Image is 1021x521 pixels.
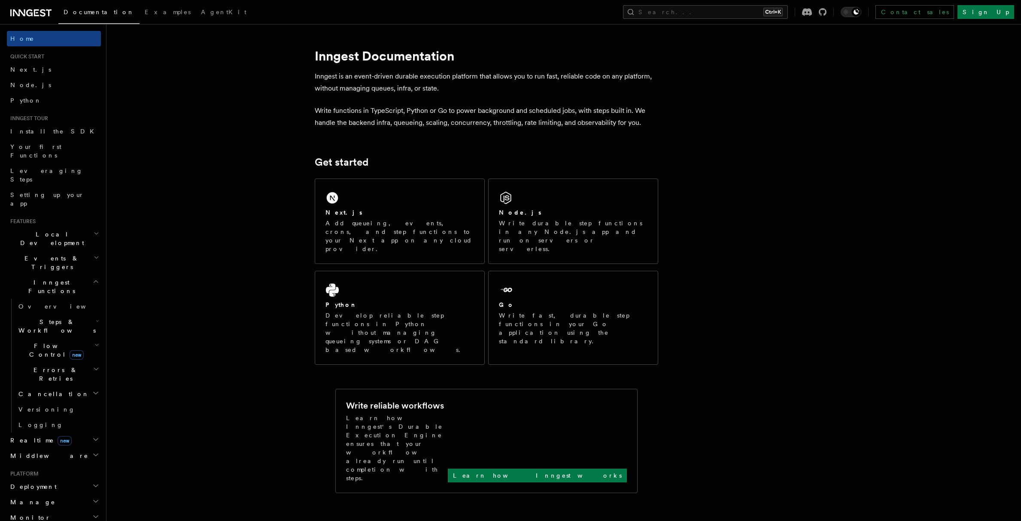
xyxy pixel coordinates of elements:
[7,479,101,494] button: Deployment
[325,219,474,253] p: Add queueing, events, crons, and step functions to your Next app on any cloud provider.
[7,254,94,271] span: Events & Triggers
[325,300,357,309] h2: Python
[15,366,93,383] span: Errors & Retries
[7,187,101,211] a: Setting up your app
[15,386,101,402] button: Cancellation
[7,436,72,445] span: Realtime
[448,469,627,482] a: Learn how Inngest works
[499,219,647,253] p: Write durable step functions in any Node.js app and run on servers or serverless.
[145,9,191,15] span: Examples
[7,299,101,433] div: Inngest Functions
[7,115,48,122] span: Inngest tour
[7,451,88,460] span: Middleware
[7,163,101,187] a: Leveraging Steps
[7,498,55,506] span: Manage
[623,5,788,19] button: Search...Ctrl+K
[196,3,252,23] a: AgentKit
[70,350,84,360] span: new
[15,402,101,417] a: Versioning
[488,271,658,365] a: GoWrite fast, durable step functions in your Go application using the standard library.
[15,390,89,398] span: Cancellation
[315,70,658,94] p: Inngest is an event-driven durable execution platform that allows you to run fast, reliable code ...
[15,338,101,362] button: Flow Controlnew
[346,400,444,412] h2: Write reliable workflows
[7,433,101,448] button: Realtimenew
[15,342,94,359] span: Flow Control
[7,230,94,247] span: Local Development
[58,3,140,24] a: Documentation
[875,5,954,19] a: Contact sales
[763,8,783,16] kbd: Ctrl+K
[499,208,541,217] h2: Node.js
[64,9,134,15] span: Documentation
[325,208,362,217] h2: Next.js
[346,414,448,482] p: Learn how Inngest's Durable Execution Engine ensures that your workflow already run until complet...
[7,139,101,163] a: Your first Functions
[7,448,101,463] button: Middleware
[7,470,39,477] span: Platform
[7,494,101,510] button: Manage
[7,93,101,108] a: Python
[315,179,485,264] a: Next.jsAdd queueing, events, crons, and step functions to your Next app on any cloud provider.
[15,318,96,335] span: Steps & Workflows
[7,218,36,225] span: Features
[10,167,83,183] span: Leveraging Steps
[841,7,861,17] button: Toggle dark mode
[315,156,368,168] a: Get started
[7,124,101,139] a: Install the SDK
[7,62,101,77] a: Next.js
[10,97,42,104] span: Python
[10,34,34,43] span: Home
[15,299,101,314] a: Overview
[18,303,107,310] span: Overview
[7,53,44,60] span: Quick start
[10,66,51,73] span: Next.js
[10,82,51,88] span: Node.js
[499,300,514,309] h2: Go
[10,128,99,135] span: Install the SDK
[58,436,72,445] span: new
[315,271,485,365] a: PythonDevelop reliable step functions in Python without managing queueing systems or DAG based wo...
[15,314,101,338] button: Steps & Workflows
[18,406,75,413] span: Versioning
[7,278,93,295] span: Inngest Functions
[140,3,196,23] a: Examples
[201,9,246,15] span: AgentKit
[957,5,1014,19] a: Sign Up
[7,275,101,299] button: Inngest Functions
[325,311,474,354] p: Develop reliable step functions in Python without managing queueing systems or DAG based workflows.
[499,311,647,345] p: Write fast, durable step functions in your Go application using the standard library.
[7,77,101,93] a: Node.js
[15,362,101,386] button: Errors & Retries
[18,421,63,428] span: Logging
[7,482,57,491] span: Deployment
[7,31,101,46] a: Home
[315,48,658,64] h1: Inngest Documentation
[15,417,101,433] a: Logging
[315,105,658,129] p: Write functions in TypeScript, Python or Go to power background and scheduled jobs, with steps bu...
[453,471,622,480] p: Learn how Inngest works
[10,143,61,159] span: Your first Functions
[7,251,101,275] button: Events & Triggers
[7,227,101,251] button: Local Development
[488,179,658,264] a: Node.jsWrite durable step functions in any Node.js app and run on servers or serverless.
[10,191,84,207] span: Setting up your app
